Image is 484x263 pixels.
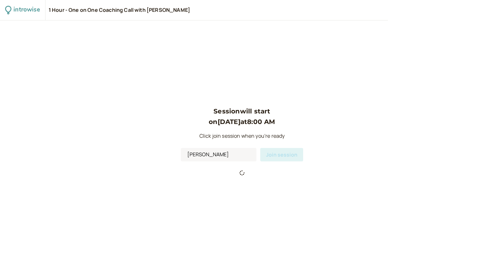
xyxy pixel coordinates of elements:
[260,148,303,161] button: Join session
[266,151,297,158] span: Join session
[13,5,40,15] div: introwise
[49,7,190,14] div: 1 Hour - One on One Coaching Call with [PERSON_NAME]
[181,132,303,140] p: Click join session when you're ready
[181,148,256,161] input: Your Name
[181,106,303,127] h3: Session will start on [DATE] at 8:00 AM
